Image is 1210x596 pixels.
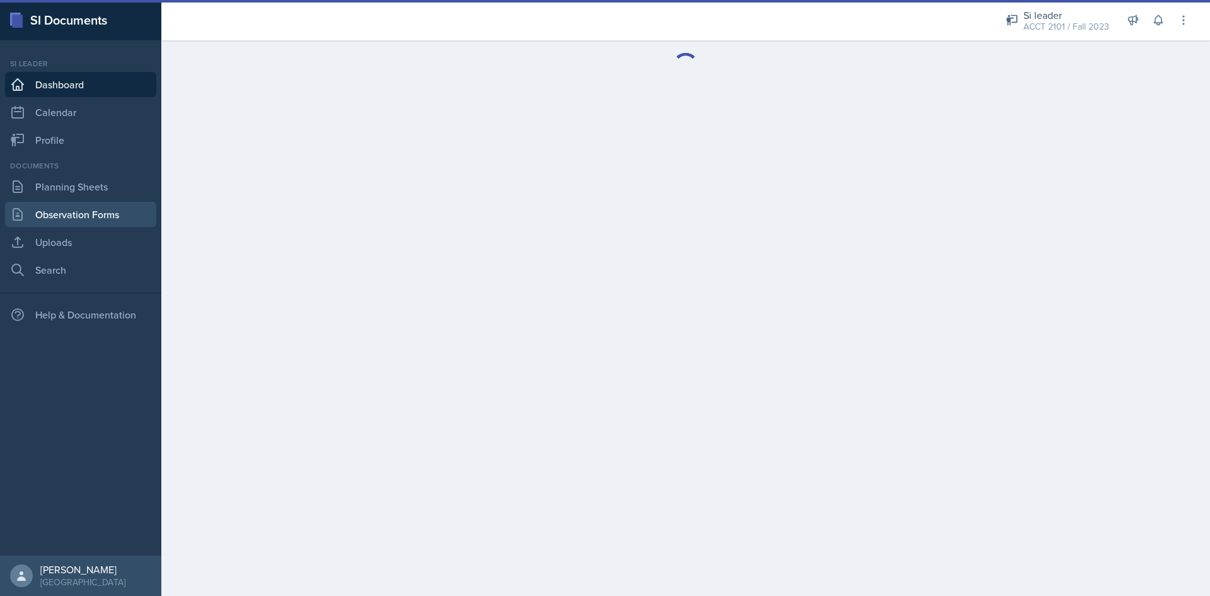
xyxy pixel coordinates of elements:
div: Documents [5,160,156,172]
div: ACCT 2101 / Fall 2023 [1023,20,1109,33]
div: Si leader [5,58,156,69]
a: Planning Sheets [5,174,156,199]
a: Profile [5,127,156,153]
a: Dashboard [5,72,156,97]
a: Observation Forms [5,202,156,227]
a: Search [5,257,156,283]
a: Uploads [5,230,156,255]
div: Help & Documentation [5,302,156,327]
div: Si leader [1023,8,1109,23]
div: [PERSON_NAME] [40,563,125,576]
div: [GEOGRAPHIC_DATA] [40,576,125,588]
a: Calendar [5,100,156,125]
